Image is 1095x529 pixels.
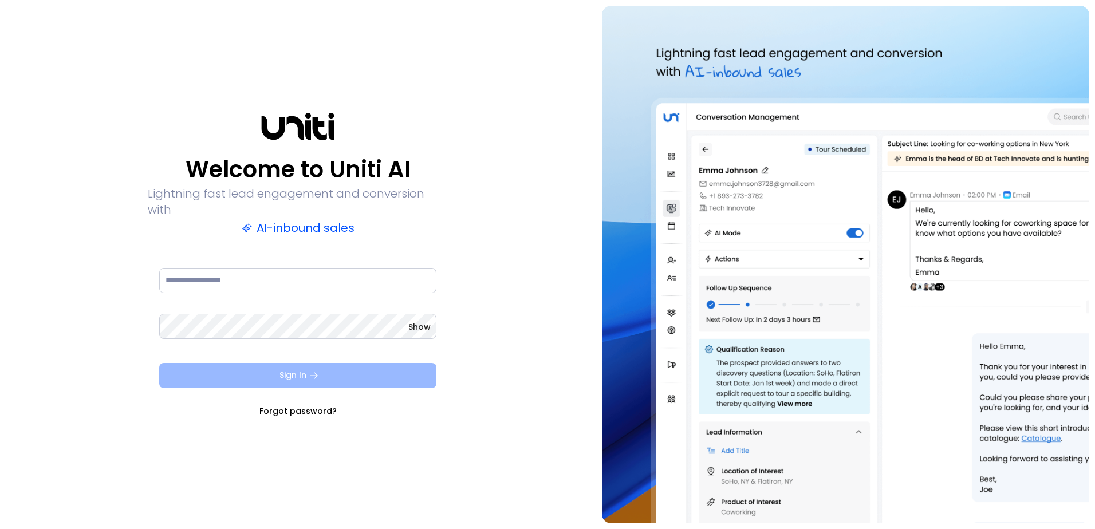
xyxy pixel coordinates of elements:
button: Show [408,321,431,333]
p: AI-inbound sales [242,220,355,236]
a: Forgot password? [259,405,337,417]
p: Lightning fast lead engagement and conversion with [148,185,448,218]
img: auth-hero.png [602,6,1089,523]
p: Welcome to Uniti AI [186,156,411,183]
button: Sign In [159,363,436,388]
